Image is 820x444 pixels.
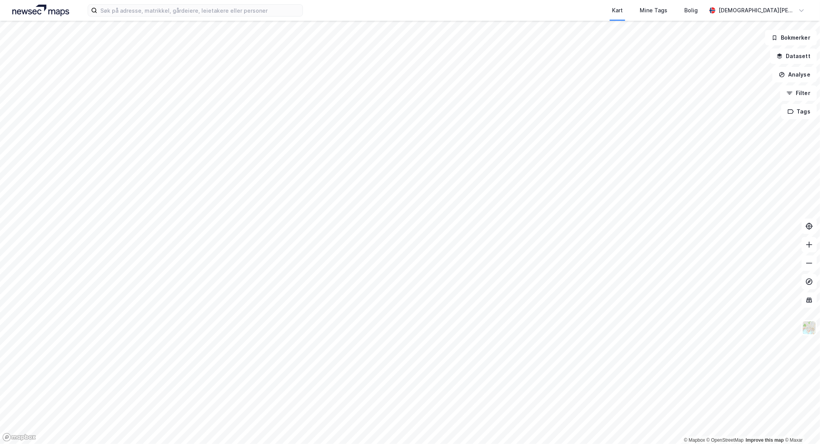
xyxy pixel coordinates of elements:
input: Søk på adresse, matrikkel, gårdeiere, leietakere eller personer [97,5,303,16]
a: Mapbox [684,437,705,443]
div: Kontrollprogram for chat [782,407,820,444]
button: Bokmerker [765,30,817,45]
button: Datasett [770,48,817,64]
div: Kart [612,6,623,15]
img: Z [802,320,817,335]
div: Bolig [684,6,698,15]
a: Improve this map [746,437,784,443]
div: [DEMOGRAPHIC_DATA][PERSON_NAME] [719,6,795,15]
iframe: Chat Widget [782,407,820,444]
img: logo.a4113a55bc3d86da70a041830d287a7e.svg [12,5,69,16]
div: Mine Tags [640,6,667,15]
button: Tags [781,104,817,119]
a: Mapbox homepage [2,433,36,442]
a: OpenStreetMap [707,437,744,443]
button: Analyse [772,67,817,82]
button: Filter [780,85,817,101]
